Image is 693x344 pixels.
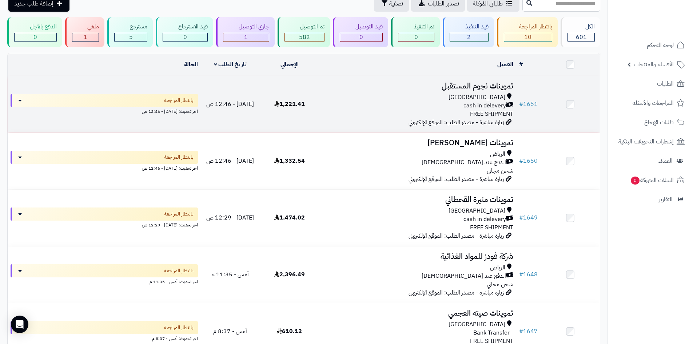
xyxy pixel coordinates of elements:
[409,118,504,127] span: زيارة مباشرة - مصدر الطلب: الموقع الإلكتروني
[519,270,538,279] a: #1648
[106,17,154,47] a: مسترجع 5
[519,157,538,165] a: #1650
[612,152,689,170] a: العملاء
[11,221,198,228] div: اخر تحديث: [DATE] - 12:29 ص
[33,33,37,41] span: 0
[214,60,247,69] a: تاريخ الطلب
[634,59,674,70] span: الأقسام والمنتجات
[11,107,198,115] div: اخر تحديث: [DATE] - 12:46 ص
[576,33,587,41] span: 601
[15,33,56,41] div: 0
[184,60,198,69] a: الحالة
[340,23,383,31] div: قيد التوصيل
[519,157,523,165] span: #
[163,33,207,41] div: 0
[14,23,57,31] div: الدفع بالآجل
[504,33,552,41] div: 10
[490,264,505,272] span: الرياض
[11,164,198,171] div: اخر تحديث: [DATE] - 12:46 ص
[449,320,505,329] span: [GEOGRAPHIC_DATA]
[612,75,689,92] a: الطلبات
[409,288,504,297] span: زيارة مباشرة - مصدر الطلب: الموقع الإلكتروني
[409,175,504,183] span: زيارة مباشرة - مصدر الطلب: الموقع الإلكتروني
[470,223,513,232] span: FREE SHIPMENT
[463,102,506,110] span: cash in delevery
[422,158,506,167] span: الدفع عند [DEMOGRAPHIC_DATA]
[274,270,305,279] span: 2,396.49
[274,157,305,165] span: 1,332.54
[72,33,99,41] div: 1
[463,215,506,224] span: cash in delevery
[487,280,513,289] span: شحن مجاني
[618,137,674,147] span: إشعارات التحويلات البنكية
[398,33,434,41] div: 0
[84,33,87,41] span: 1
[154,17,215,47] a: قيد الاسترجاع 0
[163,23,208,31] div: قيد الاسترجاع
[519,327,523,336] span: #
[657,79,674,89] span: الطلبات
[644,117,674,127] span: طلبات الإرجاع
[322,309,513,317] h3: تموينات صيته العجمي
[612,36,689,54] a: لوحة التحكم
[331,17,390,47] a: قيد التوصيل 0
[390,17,441,47] a: تم التنفيذ 0
[164,210,194,218] span: بانتظار المراجعة
[206,213,254,222] span: [DATE] - 12:29 ص
[129,33,133,41] span: 5
[211,270,249,279] span: أمس - 11:35 م
[6,17,64,47] a: الدفع بالآجل 0
[223,33,269,41] div: 1
[285,33,324,41] div: 582
[274,213,305,222] span: 1,474.02
[164,154,194,161] span: بانتظار المراجعة
[504,23,553,31] div: بانتظار المراجعة
[64,17,106,47] a: ملغي 1
[274,100,305,108] span: 1,221.41
[612,171,689,189] a: السلات المتروكة0
[659,194,673,205] span: التقارير
[473,329,510,337] span: Bank Transfer
[612,133,689,150] a: إشعارات التحويلات البنكية
[322,252,513,261] h3: شركة فودز للمواد الغذائية
[467,33,471,41] span: 2
[206,100,254,108] span: [DATE] - 12:46 ص
[449,93,505,102] span: [GEOGRAPHIC_DATA]
[470,110,513,118] span: FREE SHIPMENT
[612,191,689,208] a: التقارير
[519,213,538,222] a: #1649
[223,23,269,31] div: جاري التوصيل
[612,94,689,112] a: المراجعات والأسئلة
[490,150,505,158] span: الرياض
[487,166,513,175] span: شحن مجاني
[164,267,194,274] span: بانتظار المراجعة
[612,114,689,131] a: طلبات الإرجاع
[284,23,325,31] div: تم التوصيل
[11,316,28,333] div: Open Intercom Messenger
[299,33,310,41] span: 582
[647,40,674,50] span: لوحة التحكم
[519,100,538,108] a: #1651
[72,23,99,31] div: ملغي
[644,16,686,32] img: logo-2.png
[183,33,187,41] span: 0
[114,23,147,31] div: مسترجع
[164,324,194,331] span: بانتظار المراجعة
[450,33,488,41] div: 2
[206,157,254,165] span: [DATE] - 12:46 ص
[322,139,513,147] h3: تموينات [PERSON_NAME]
[519,327,538,336] a: #1647
[631,177,640,185] span: 0
[519,100,523,108] span: #
[497,60,513,69] a: العميل
[422,272,506,280] span: الدفع عند [DEMOGRAPHIC_DATA]
[441,17,495,47] a: قيد التنفيذ 2
[495,17,559,47] a: بانتظار المراجعة 10
[276,17,332,47] a: تم التوصيل 582
[322,195,513,204] h3: تموينات منيرة القحطاني
[567,23,595,31] div: الكل
[449,207,505,215] span: [GEOGRAPHIC_DATA]
[340,33,382,41] div: 0
[519,60,523,69] a: #
[658,156,673,166] span: العملاء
